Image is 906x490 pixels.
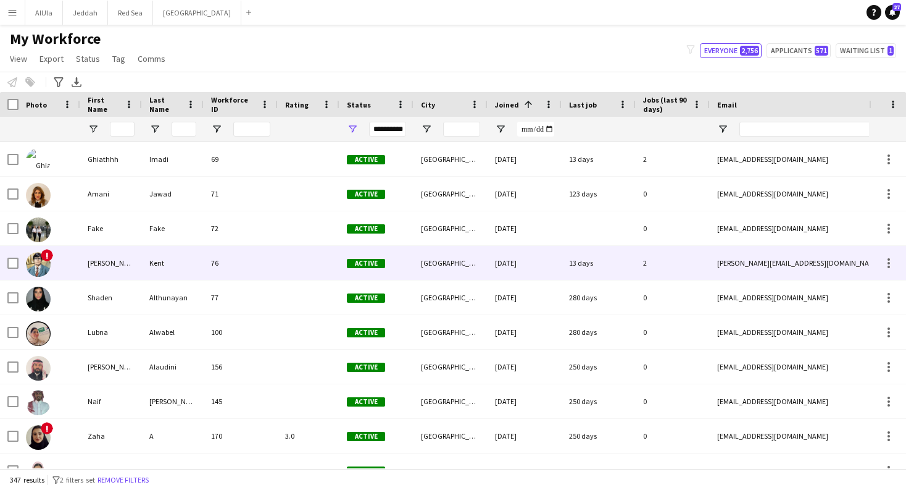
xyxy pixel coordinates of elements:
[347,467,385,476] span: Active
[495,124,506,135] button: Open Filter Menu
[562,350,636,384] div: 250 days
[211,124,222,135] button: Open Filter Menu
[414,350,488,384] div: [GEOGRAPHIC_DATA]
[26,321,51,346] img: Lubna Alwabel
[10,30,101,48] span: My Workforce
[488,315,562,349] div: [DATE]
[204,384,278,418] div: 145
[71,51,105,67] a: Status
[80,350,142,384] div: [PERSON_NAME]
[414,246,488,280] div: [GEOGRAPHIC_DATA]
[636,177,710,211] div: 0
[488,246,562,280] div: [DATE]
[414,419,488,453] div: [GEOGRAPHIC_DATA]
[347,100,371,109] span: Status
[142,315,204,349] div: Alwabel
[740,46,759,56] span: 2,756
[204,350,278,384] div: 156
[26,287,51,311] img: Shaden Althunayan
[80,142,142,176] div: Ghiathhh
[133,51,170,67] a: Comms
[153,1,241,25] button: [GEOGRAPHIC_DATA]
[39,53,64,64] span: Export
[700,43,762,58] button: Everyone2,756
[204,142,278,176] div: 69
[347,190,385,199] span: Active
[26,460,51,484] img: Nouf Ntadl
[562,384,636,418] div: 250 days
[60,475,95,484] span: 2 filters set
[278,419,339,453] div: 3.0
[69,75,84,90] app-action-btn: Export XLSX
[636,419,710,453] div: 0
[107,51,130,67] a: Tag
[347,328,385,337] span: Active
[517,122,554,137] input: Joined Filter Input
[80,384,142,418] div: Naif
[488,419,562,453] div: [DATE]
[887,46,894,56] span: 1
[488,142,562,176] div: [DATE]
[347,432,385,441] span: Active
[347,363,385,372] span: Active
[717,124,728,135] button: Open Filter Menu
[41,422,53,434] span: !
[88,124,99,135] button: Open Filter Menu
[414,142,488,176] div: [GEOGRAPHIC_DATA]
[204,315,278,349] div: 100
[414,384,488,418] div: [GEOGRAPHIC_DATA]
[347,155,385,164] span: Active
[26,425,51,450] img: Zaha A
[636,454,710,488] div: 0
[347,294,385,303] span: Active
[142,142,204,176] div: Imadi
[5,51,32,67] a: View
[211,95,256,114] span: Workforce ID
[80,454,142,488] div: Nouf
[10,53,27,64] span: View
[636,281,710,315] div: 0
[636,315,710,349] div: 0
[80,246,142,280] div: [PERSON_NAME]
[80,419,142,453] div: Zaha
[80,177,142,211] div: Amani
[80,211,142,245] div: Fake
[26,218,51,242] img: Fake Fake
[26,183,51,208] img: Amani Jawad
[347,224,385,234] span: Active
[26,100,47,109] span: Photo
[149,95,181,114] span: Last Name
[80,315,142,349] div: Lubna
[142,177,204,211] div: Jawad
[204,454,278,488] div: 177
[112,53,125,64] span: Tag
[347,259,385,268] span: Active
[110,122,135,137] input: First Name Filter Input
[142,384,204,418] div: [PERSON_NAME]
[488,454,562,488] div: [DATE]
[414,281,488,315] div: [GEOGRAPHIC_DATA]
[347,397,385,407] span: Active
[414,315,488,349] div: [GEOGRAPHIC_DATA]
[233,122,270,137] input: Workforce ID Filter Input
[414,177,488,211] div: [GEOGRAPHIC_DATA]
[892,3,901,11] span: 27
[488,384,562,418] div: [DATE]
[488,177,562,211] div: [DATE]
[643,95,688,114] span: Jobs (last 90 days)
[562,281,636,315] div: 280 days
[421,100,435,109] span: City
[488,350,562,384] div: [DATE]
[204,419,278,453] div: 170
[347,124,358,135] button: Open Filter Menu
[767,43,831,58] button: Applicants571
[26,148,51,173] img: Ghiathhh Imadi
[142,454,204,488] div: Ntadl
[636,384,710,418] div: 0
[836,43,896,58] button: Waiting list1
[108,1,153,25] button: Red Sea
[138,53,165,64] span: Comms
[142,350,204,384] div: Alaudini
[636,142,710,176] div: 2
[562,419,636,453] div: 250 days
